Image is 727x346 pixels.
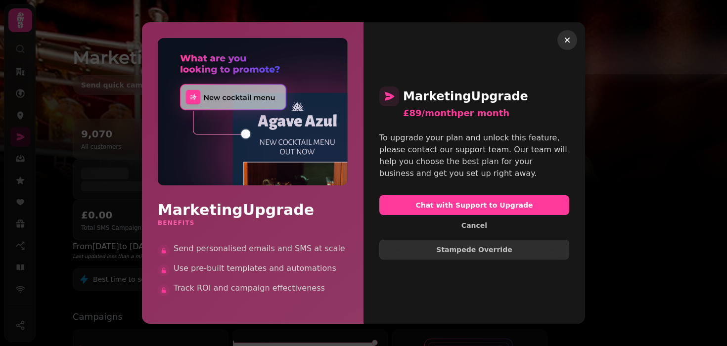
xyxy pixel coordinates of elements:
[454,219,495,232] button: Cancel
[174,262,348,274] span: Use pre-built templates and automations
[379,195,569,215] button: Chat with Support to Upgrade
[403,106,569,120] div: £89/month per month
[174,282,348,294] span: Track ROI and campaign effectiveness
[461,222,487,229] span: Cancel
[379,240,569,259] button: Stampede Override
[379,132,569,179] div: To upgrade your plan and unlock this feature, please contact our support team. Our team will help...
[158,219,348,227] h3: Benefits
[174,243,348,255] span: Send personalised emails and SMS at scale
[158,201,348,219] h2: Marketing Upgrade
[388,246,561,253] span: Stampede Override
[379,86,569,106] h2: Marketing Upgrade
[387,202,561,209] span: Chat with Support to Upgrade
